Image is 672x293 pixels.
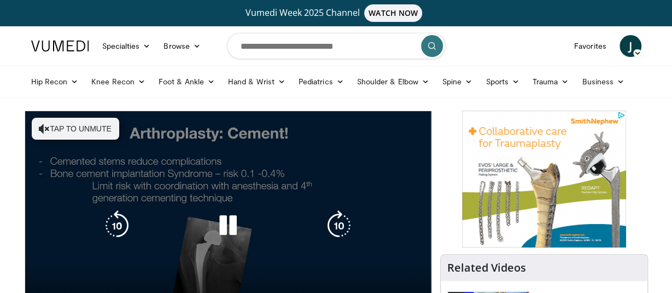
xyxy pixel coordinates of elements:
[32,118,119,140] button: Tap to unmute
[221,71,292,93] a: Hand & Wrist
[350,71,436,93] a: Shoulder & Elbow
[364,4,422,22] span: WATCH NOW
[462,111,626,248] iframe: Advertisement
[96,35,157,57] a: Specialties
[31,41,89,51] img: VuMedi Logo
[575,71,631,93] a: Business
[152,71,221,93] a: Foot & Ankle
[157,35,207,57] a: Browse
[436,71,479,93] a: Spine
[33,4,640,22] a: Vumedi Week 2025 ChannelWATCH NOW
[620,35,641,57] a: J
[447,261,526,274] h4: Related Videos
[479,71,526,93] a: Sports
[25,71,85,93] a: Hip Recon
[85,71,152,93] a: Knee Recon
[292,71,350,93] a: Pediatrics
[227,33,446,59] input: Search topics, interventions
[568,35,613,57] a: Favorites
[526,71,576,93] a: Trauma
